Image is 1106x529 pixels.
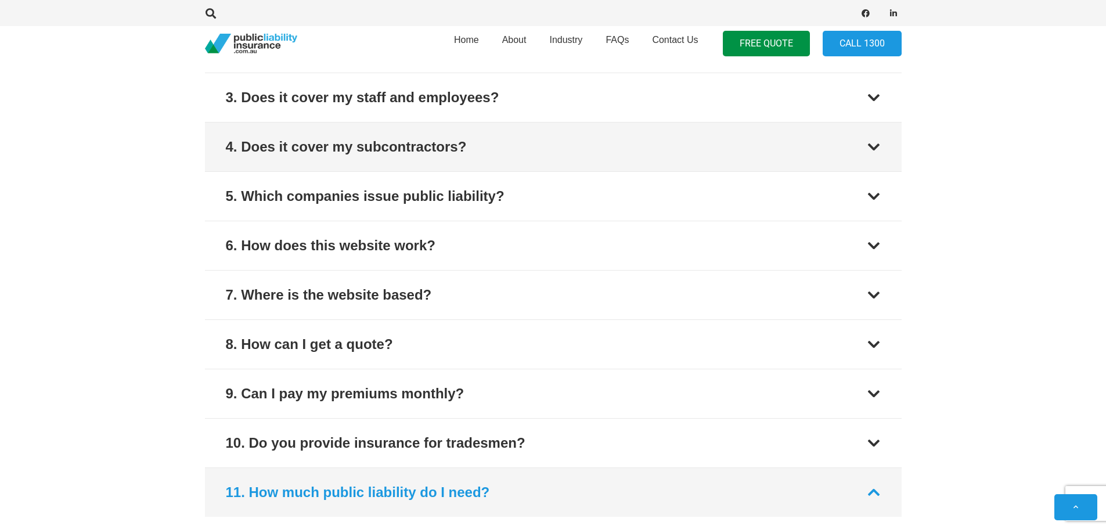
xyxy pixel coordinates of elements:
[200,8,223,19] a: Search
[205,123,902,171] button: 4. Does it cover my subcontractors?
[226,87,499,108] div: 3. Does it cover my staff and employees?
[885,5,902,21] a: LinkedIn
[205,419,902,467] button: 10. Do you provide insurance for tradesmen?
[606,35,629,45] span: FAQs
[226,482,490,503] div: 11. How much public liability do I need?
[205,468,902,517] button: 11. How much public liability do I need?
[205,221,902,270] button: 6. How does this website work?
[454,35,479,45] span: Home
[205,271,902,319] button: 7. Where is the website based?
[823,31,902,57] a: Call 1300
[1054,494,1097,520] a: Back to top
[205,320,902,369] button: 8. How can I get a quote?
[502,35,527,45] span: About
[491,23,538,64] a: About
[442,23,491,64] a: Home
[205,172,902,221] button: 5. Which companies issue public liability?
[226,334,393,355] div: 8. How can I get a quote?
[640,23,709,64] a: Contact Us
[226,383,464,404] div: 9. Can I pay my premiums monthly?
[205,73,902,122] button: 3. Does it cover my staff and employees?
[549,35,582,45] span: Industry
[226,136,467,157] div: 4. Does it cover my subcontractors?
[226,186,505,207] div: 5. Which companies issue public liability?
[205,34,297,54] a: pli_logotransparent
[205,369,902,418] button: 9. Can I pay my premiums monthly?
[652,35,698,45] span: Contact Us
[858,5,874,21] a: Facebook
[538,23,594,64] a: Industry
[594,23,640,64] a: FAQs
[226,285,432,305] div: 7. Where is the website based?
[723,31,810,57] a: FREE QUOTE
[226,433,525,454] div: 10. Do you provide insurance for tradesmen?
[226,235,435,256] div: 6. How does this website work?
